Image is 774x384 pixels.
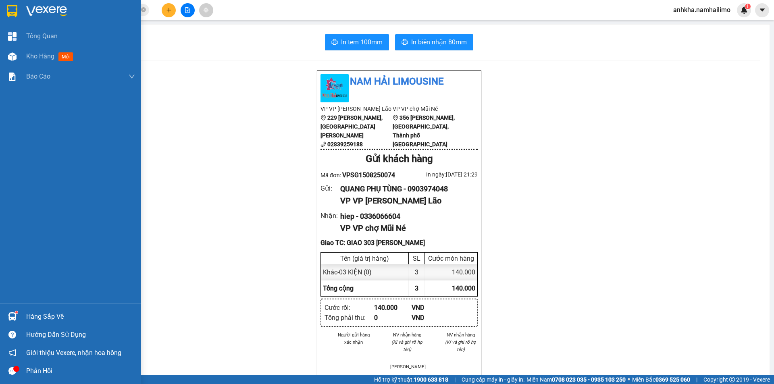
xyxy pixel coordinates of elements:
span: Báo cáo [26,71,50,81]
i: (Kí và ghi rõ họ tên) [391,339,422,352]
li: VP VP chợ Mũi Né [393,104,465,113]
strong: 0369 525 060 [655,376,690,383]
button: caret-down [755,3,769,17]
div: Nhận : [320,211,340,221]
span: | [454,375,456,384]
button: printerIn biên nhận 80mm [395,34,473,50]
span: Tổng Quan [26,31,58,41]
span: anhkha.namhailimo [667,5,737,15]
b: 229 [PERSON_NAME], [GEOGRAPHIC_DATA][PERSON_NAME] [320,114,383,139]
img: warehouse-icon [8,52,17,61]
div: Hướng dẫn sử dụng [26,329,135,341]
i: (Kí và ghi rõ họ tên) [445,339,476,352]
img: dashboard-icon [8,32,17,41]
span: 1 [746,4,749,9]
div: 140.000 [374,303,412,313]
div: Cước món hàng [427,255,475,262]
div: Phản hồi [26,365,135,377]
span: Cung cấp máy in - giấy in: [462,375,524,384]
span: close-circle [141,7,146,12]
span: file-add [185,7,190,13]
span: Kho hàng [26,52,54,60]
span: printer [402,39,408,46]
div: VND [412,313,449,323]
span: Miền Nam [526,375,626,384]
div: Gửi : [320,183,340,193]
div: SL [411,255,422,262]
li: Người gửi hàng xác nhận [337,331,371,346]
span: 3 [415,284,418,292]
div: Hàng sắp về [26,311,135,323]
b: 02839259188 [327,141,363,147]
div: QUANG PHỤ TÙNG - 0903974048 [340,183,471,195]
div: VND [412,303,449,313]
span: mới [58,52,73,61]
li: Nam Hải Limousine [320,74,478,89]
span: Tổng cộng [323,284,354,292]
div: Mã đơn: [320,170,399,180]
li: VP VP [PERSON_NAME] Lão [320,104,393,113]
button: file-add [181,3,195,17]
div: Tổng phải thu : [325,313,374,323]
img: warehouse-icon [8,312,17,321]
span: printer [331,39,338,46]
div: 3 [409,264,425,280]
img: solution-icon [8,73,17,81]
span: caret-down [759,6,766,14]
li: NV nhận hàng [443,331,478,338]
div: In ngày: [DATE] 21:29 [399,170,478,179]
span: | [696,375,697,384]
div: Quy định nhận/gửi hàng : [320,375,478,382]
li: [PERSON_NAME] [390,363,424,370]
div: Giao TC: GIAO 303 [PERSON_NAME] [320,238,478,248]
span: environment [320,115,326,120]
span: copyright [729,377,735,382]
img: logo-vxr [7,5,17,17]
span: down [129,73,135,80]
span: question-circle [8,331,16,338]
button: aim [199,3,213,17]
li: NV nhận hàng [390,331,424,338]
span: phone [320,141,326,147]
span: In tem 100mm [341,37,383,47]
strong: 1900 633 818 [414,376,448,383]
button: printerIn tem 100mm [325,34,389,50]
img: icon-new-feature [741,6,748,14]
button: plus [162,3,176,17]
span: Miền Bắc [632,375,690,384]
span: In biên nhận 80mm [411,37,467,47]
div: Gửi khách hàng [320,152,478,167]
div: VP VP chợ Mũi Né [340,222,471,235]
div: VP VP [PERSON_NAME] Lão [340,195,471,207]
div: Cước rồi : [325,303,374,313]
span: Khác - 03 KIỆN (0) [323,268,372,276]
sup: 1 [745,4,751,9]
sup: 1 [15,311,18,313]
b: 356 [PERSON_NAME], [GEOGRAPHIC_DATA], Thành phố [GEOGRAPHIC_DATA] [393,114,455,147]
div: Tên (giá trị hàng) [323,255,406,262]
div: 0 [374,313,412,323]
span: VPSG1508250074 [342,171,395,179]
span: message [8,367,16,375]
span: close-circle [141,6,146,14]
span: aim [203,7,209,13]
span: Giới thiệu Vexere, nhận hoa hồng [26,348,121,358]
div: hiep - 0336066604 [340,211,471,222]
span: 140.000 [452,284,475,292]
img: logo.jpg [320,74,349,102]
strong: 0708 023 035 - 0935 103 250 [552,376,626,383]
span: ⚪️ [628,378,630,381]
span: environment [393,115,398,120]
div: 140.000 [425,264,477,280]
span: Hỗ trợ kỹ thuật: [374,375,448,384]
span: notification [8,349,16,357]
span: plus [166,7,172,13]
